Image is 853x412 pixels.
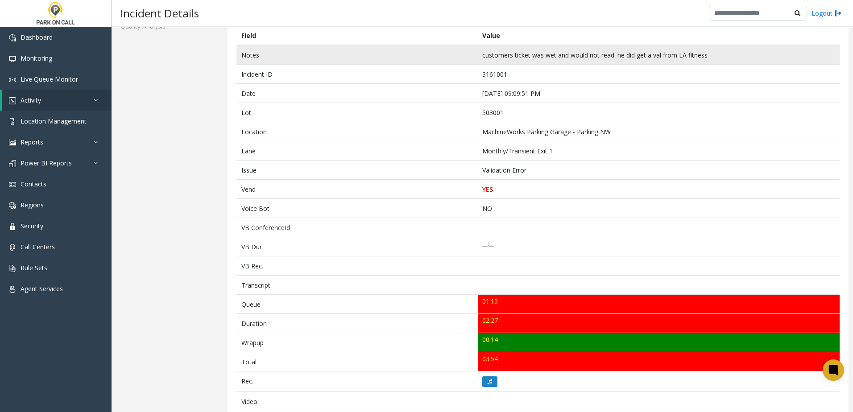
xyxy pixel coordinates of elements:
[236,276,478,295] td: Transcript
[478,65,840,84] td: 3161001
[835,8,842,18] img: logout
[478,84,840,103] td: [DATE] 09:09:51 PM
[236,333,478,352] td: Wrapup
[21,222,43,230] span: Security
[9,202,16,209] img: 'icon'
[236,103,478,122] td: Lot
[21,180,46,188] span: Contacts
[21,264,47,272] span: Rule Sets
[21,201,44,209] span: Regions
[2,90,112,111] a: Activity
[21,284,63,293] span: Agent Services
[9,244,16,251] img: 'icon'
[236,26,478,45] th: Field
[478,352,840,371] td: 03:54
[21,33,53,41] span: Dashboard
[9,139,16,146] img: 'icon'
[21,138,43,146] span: Reports
[236,141,478,161] td: Lane
[9,118,16,125] img: 'icon'
[9,265,16,272] img: 'icon'
[21,54,52,62] span: Monitoring
[116,2,203,24] h3: Incident Details
[9,97,16,104] img: 'icon'
[21,96,41,104] span: Activity
[21,117,87,125] span: Location Management
[21,75,78,83] span: Live Queue Monitor
[9,286,16,293] img: 'icon'
[236,122,478,141] td: Location
[812,8,842,18] a: Logout
[478,314,840,333] td: 02:27
[236,314,478,333] td: Duration
[236,352,478,371] td: Total
[478,26,840,45] th: Value
[9,181,16,188] img: 'icon'
[478,45,840,65] td: customers ticket was wet and would not read. he did get a val from LA fitness
[236,392,478,411] td: Video
[236,237,478,256] td: VB Dur
[236,45,478,65] td: Notes
[478,161,840,180] td: Validation Error
[236,218,478,237] td: VB ConferenceId
[9,76,16,83] img: 'icon'
[236,199,478,218] td: Voice Bot
[478,237,840,256] td: __:__
[9,223,16,230] img: 'icon'
[9,34,16,41] img: 'icon'
[478,122,840,141] td: MachineWorks Parking Garage - Parking NW
[478,295,840,314] td: 01:13
[236,295,478,314] td: Queue
[236,84,478,103] td: Date
[236,161,478,180] td: Issue
[236,371,478,392] td: Rec.
[482,204,835,213] p: NO
[236,65,478,84] td: Incident ID
[236,180,478,199] td: Vend
[478,333,840,352] td: 00:14
[21,159,72,167] span: Power BI Reports
[9,160,16,167] img: 'icon'
[21,243,55,251] span: Call Centers
[236,256,478,276] td: VB Rec.
[482,185,835,194] p: YES
[478,103,840,122] td: 503001
[9,55,16,62] img: 'icon'
[478,141,840,161] td: Monthly/Transient Exit 1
